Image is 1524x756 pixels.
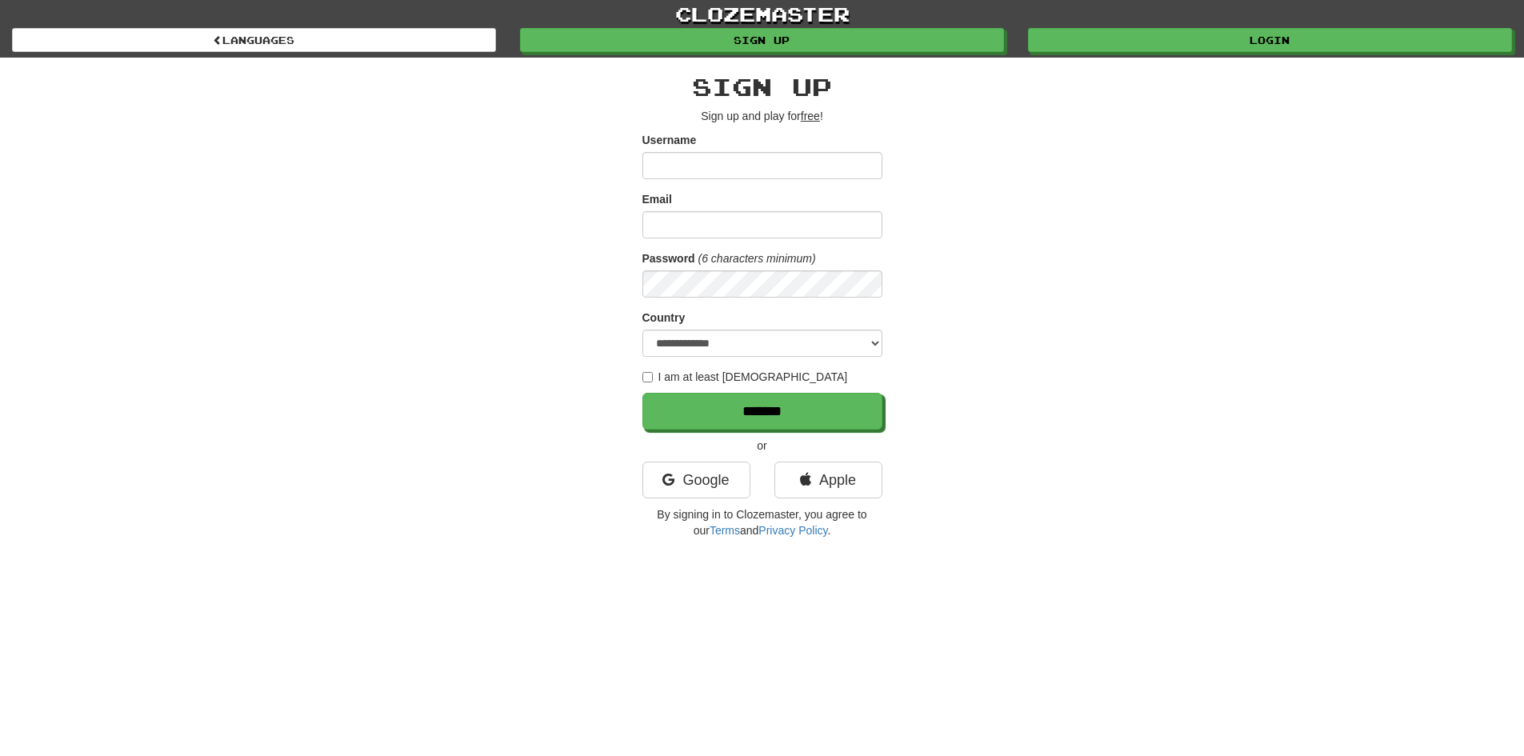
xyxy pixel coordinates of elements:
h2: Sign up [642,74,882,100]
label: Username [642,132,697,148]
u: free [801,110,820,122]
label: I am at least [DEMOGRAPHIC_DATA] [642,369,848,385]
a: Languages [12,28,496,52]
a: Login [1028,28,1512,52]
a: Privacy Policy [758,524,827,537]
label: Country [642,310,686,326]
label: Email [642,191,672,207]
p: or [642,438,882,454]
a: Apple [774,462,882,498]
em: (6 characters minimum) [698,252,816,265]
p: By signing in to Clozemaster, you agree to our and . [642,506,882,538]
label: Password [642,250,695,266]
p: Sign up and play for ! [642,108,882,124]
a: Sign up [520,28,1004,52]
input: I am at least [DEMOGRAPHIC_DATA] [642,372,653,382]
a: Terms [710,524,740,537]
a: Google [642,462,750,498]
